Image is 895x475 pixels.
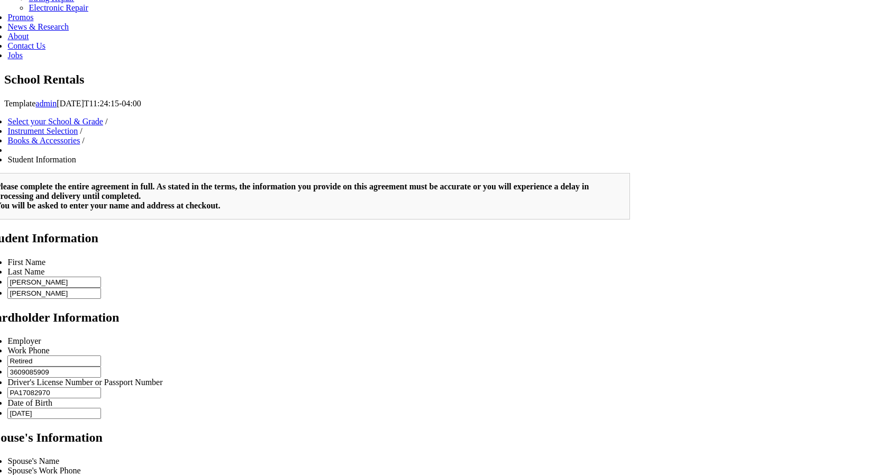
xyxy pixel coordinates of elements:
button: Attachments [118,4,166,15]
span: [DATE]T11:24:15-04:00 [57,99,141,108]
li: Driver's License Number or Passport Number [7,378,568,387]
a: Electronic Repair [29,3,88,12]
a: Instrument Selection [7,126,78,135]
li: Last Name [7,267,630,277]
li: Employer [7,336,630,346]
a: About [7,32,29,41]
span: / [105,117,107,126]
span: Template [4,99,35,108]
button: Thumbnails [4,4,49,15]
li: Work Phone [7,346,630,355]
a: Page 2 [4,102,640,188]
li: Date of Birth [7,398,568,408]
a: Promos [7,13,33,22]
h1: School Rentals [4,71,891,89]
li: First Name [7,258,630,267]
a: Select your School & Grade [7,117,103,126]
li: Spouse's Name [7,456,630,466]
a: Books & Accessories [7,136,80,145]
li: Student Information [7,155,630,165]
span: Attachments [123,6,162,14]
section: Page Title Bar [4,71,891,89]
a: Jobs [7,51,22,60]
a: Page 1 [4,15,640,102]
a: News & Research [7,22,69,31]
a: admin [35,99,57,108]
a: Contact Us [7,41,45,50]
button: Document Outline [51,4,116,15]
span: Thumbnails [8,6,45,14]
span: / [82,136,84,145]
span: / [80,126,82,135]
span: Document Outline [56,6,112,14]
